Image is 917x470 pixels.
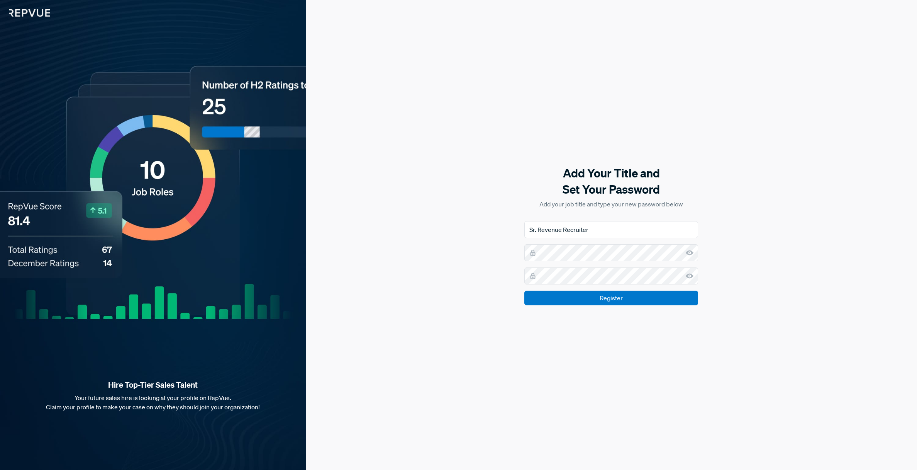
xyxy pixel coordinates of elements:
[12,380,293,390] strong: Hire Top-Tier Sales Talent
[524,199,698,209] p: Add your job title and type your new password below
[524,165,698,198] h5: Add Your Title and Set Your Password
[524,221,698,238] input: Job Title
[12,393,293,412] p: Your future sales hire is looking at your profile on RepVue. Claim your profile to make your case...
[524,291,698,305] input: Register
